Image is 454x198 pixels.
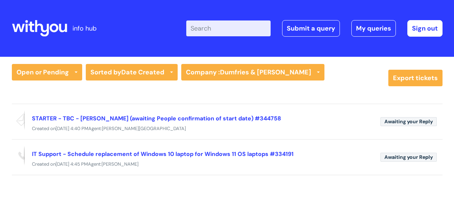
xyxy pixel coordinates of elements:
[380,117,437,126] span: Awaiting your Reply
[12,124,443,133] div: Created on Agent:
[380,153,437,162] span: Awaiting your Reply
[102,161,139,167] span: [PERSON_NAME]
[181,64,324,80] a: Company :Dumfries & [PERSON_NAME]
[32,150,294,158] a: IT Support - Schedule replacement of Windows 10 laptop for Windows 11 OS laptops #334191
[121,68,164,77] b: Date Created
[186,20,271,36] input: Search
[56,161,88,167] span: [DATE] 4:45 PM
[32,115,281,122] a: STARTER - TBC - [PERSON_NAME] (awaiting People confirmation of start date) #344758
[12,160,443,169] div: Created on Agent:
[282,20,340,37] a: Submit a query
[351,20,396,37] a: My queries
[12,110,25,130] span: Reported via email
[12,64,82,80] a: Open or Pending
[407,20,443,37] a: Sign out
[388,70,443,86] a: Export tickets
[220,68,311,77] strong: Dumfries & [PERSON_NAME]
[72,23,97,34] p: info hub
[86,64,178,80] a: Sorted byDate Created
[12,146,25,166] span: Reported via phone
[186,20,443,37] div: | -
[56,125,88,132] span: [DATE] 4:40 PM
[102,125,186,132] span: [PERSON_NAME][GEOGRAPHIC_DATA]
